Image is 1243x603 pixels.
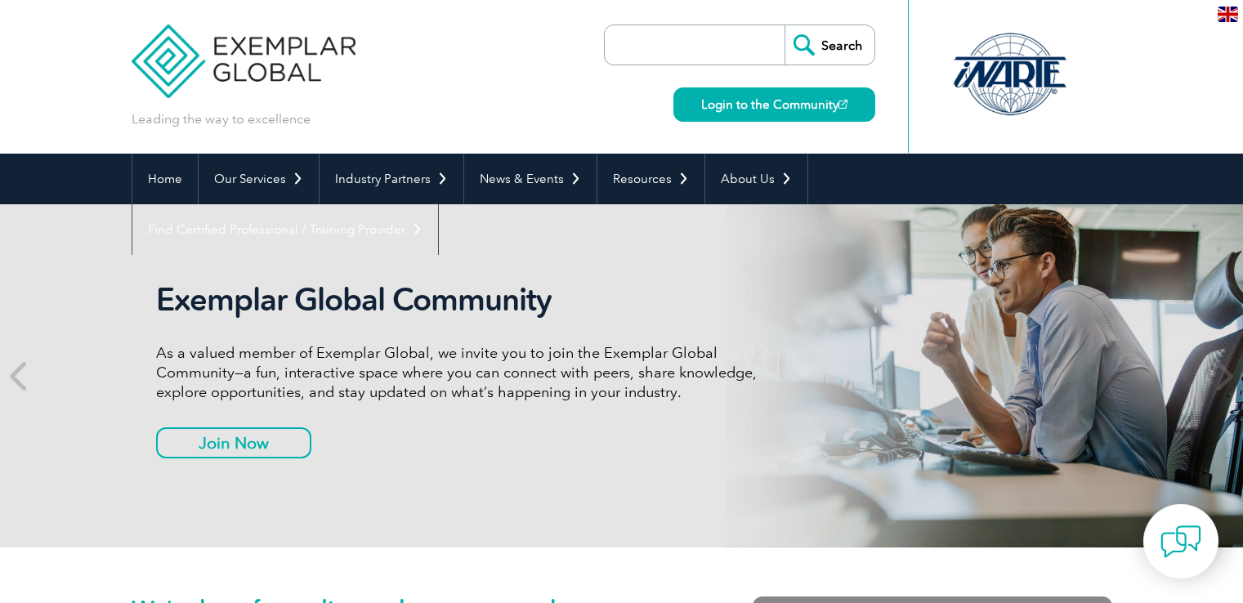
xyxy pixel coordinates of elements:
[199,154,319,204] a: Our Services
[156,281,769,319] h2: Exemplar Global Community
[156,427,311,458] a: Join Now
[673,87,875,122] a: Login to the Community
[132,154,198,204] a: Home
[156,343,769,402] p: As a valued member of Exemplar Global, we invite you to join the Exemplar Global Community—a fun,...
[838,100,847,109] img: open_square.png
[785,25,874,65] input: Search
[132,204,438,255] a: Find Certified Professional / Training Provider
[132,110,311,128] p: Leading the way to excellence
[1160,521,1201,562] img: contact-chat.png
[705,154,807,204] a: About Us
[597,154,704,204] a: Resources
[320,154,463,204] a: Industry Partners
[1218,7,1238,22] img: en
[464,154,597,204] a: News & Events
